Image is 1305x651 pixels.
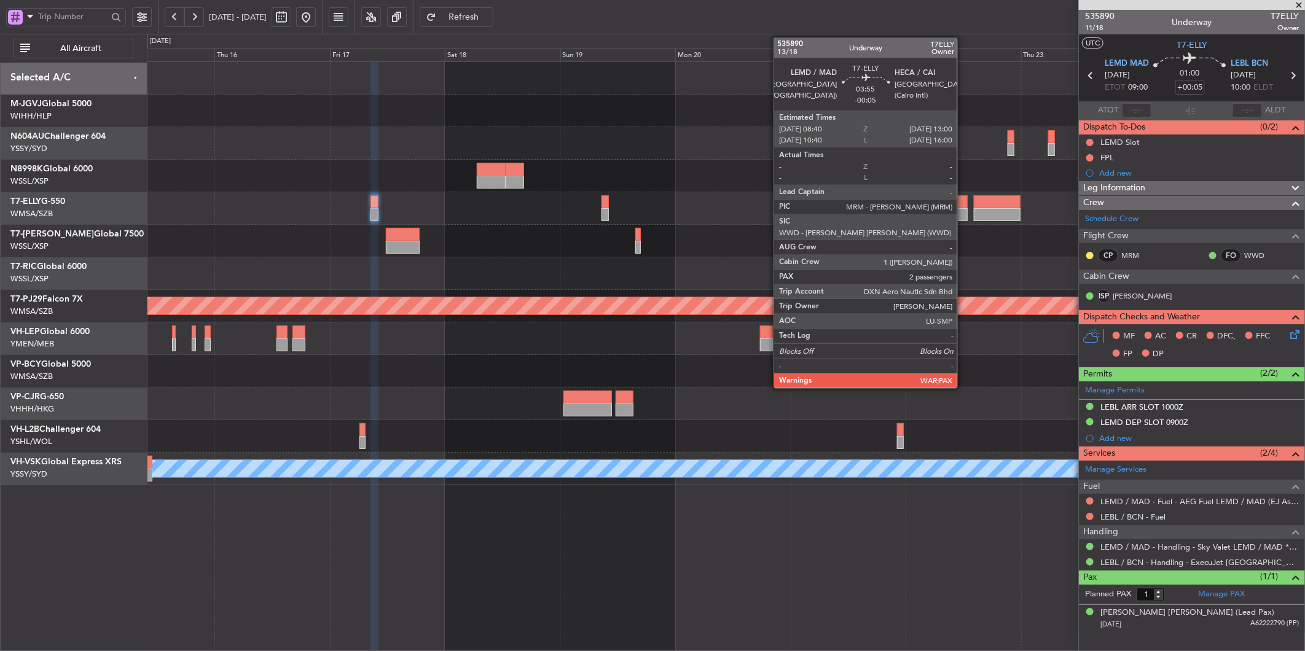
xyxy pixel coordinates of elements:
[1271,23,1299,33] span: Owner
[420,7,493,27] button: Refresh
[1105,69,1131,82] span: [DATE]
[1123,330,1135,343] span: MF
[209,12,267,23] span: [DATE] - [DATE]
[10,295,42,303] span: T7-PJ29
[10,458,41,466] span: VH-VSK
[1100,496,1299,507] a: LEMD / MAD - Fuel - AEG Fuel LEMD / MAD (EJ Asia Only)
[10,327,40,336] span: VH-LEP
[1100,607,1274,619] div: [PERSON_NAME] [PERSON_NAME] (Lead Pax)
[1253,82,1273,94] span: ELDT
[1082,37,1103,49] button: UTC
[791,48,906,63] div: Tue 21
[1122,103,1151,118] input: --:--
[1098,249,1118,262] div: CP
[1198,588,1245,601] a: Manage PAX
[1129,82,1148,94] span: 09:00
[10,197,41,206] span: T7-ELLY
[1265,104,1285,117] span: ALDT
[10,99,42,108] span: M-JGVJ
[1231,69,1256,82] span: [DATE]
[1261,446,1279,459] span: (2/4)
[10,176,49,187] a: WSSL/XSP
[1085,588,1131,601] label: Planned PAX
[1123,348,1132,361] span: FP
[1085,10,1115,23] span: 535890
[10,469,47,480] a: YSSY/SYD
[10,403,54,415] a: VHHH/HKG
[1121,250,1149,261] a: MRM
[1186,330,1197,343] span: CR
[1083,181,1145,195] span: Leg Information
[33,44,129,53] span: All Aircraft
[1100,512,1166,522] a: LEBL / BCN - Fuel
[1083,446,1115,461] span: Services
[150,36,171,47] div: [DATE]
[1099,168,1299,178] div: Add new
[1172,17,1212,29] div: Underway
[10,392,40,401] span: VP-CJR
[10,360,91,368] a: VP-BCYGlobal 5000
[1100,402,1183,412] div: LEBL ARR SLOT 1000Z
[1100,417,1188,427] div: LEMD DEP SLOT 0900Z
[10,111,52,122] a: WIHH/HLP
[330,48,445,63] div: Fri 17
[1021,48,1137,63] div: Thu 23
[10,371,53,382] a: WMSA/SZB
[10,262,37,271] span: T7-RIC
[1231,82,1250,94] span: 10:00
[1250,618,1299,629] span: A62222790 (PP)
[10,436,52,447] a: YSHL/WOL
[10,165,93,173] a: N8998KGlobal 6000
[10,230,94,238] span: T7-[PERSON_NAME]
[1083,480,1100,494] span: Fuel
[1153,348,1164,361] span: DP
[10,230,144,238] a: T7-[PERSON_NAME]Global 7500
[10,262,87,271] a: T7-RICGlobal 6000
[1085,213,1138,225] a: Schedule Crew
[1105,58,1150,70] span: LEMD MAD
[1261,120,1279,133] span: (0/2)
[1083,120,1145,134] span: Dispatch To-Dos
[10,306,53,317] a: WMSA/SZB
[1113,290,1172,302] a: [PERSON_NAME]
[1100,137,1140,147] div: LEMD Slot
[10,99,92,108] a: M-JGVJGlobal 5000
[445,48,560,63] div: Sat 18
[1100,557,1299,567] a: LEBL / BCN - Handling - ExecuJet [GEOGRAPHIC_DATA] [PERSON_NAME]/BCN
[1099,433,1299,443] div: Add new
[10,132,106,141] a: N604AUChallenger 604
[1244,250,1272,261] a: WWD
[1256,330,1270,343] span: FFC
[1098,289,1110,303] div: ISP
[100,48,215,63] div: Wed 15
[1085,23,1115,33] span: 11/18
[1261,367,1279,380] span: (2/2)
[1083,196,1104,210] span: Crew
[10,197,65,206] a: T7-ELLYG-550
[1100,620,1121,629] span: [DATE]
[10,143,47,154] a: YSSY/SYD
[1180,68,1200,80] span: 01:00
[1155,330,1166,343] span: AC
[560,48,676,63] div: Sun 19
[10,327,90,336] a: VH-LEPGlobal 6000
[10,425,101,434] a: VH-L2BChallenger 604
[1177,39,1207,52] span: T7-ELLY
[10,208,53,219] a: WMSA/SZB
[10,425,39,434] span: VH-L2B
[10,458,122,466] a: VH-VSKGlobal Express XRS
[10,295,83,303] a: T7-PJ29Falcon 7X
[10,132,44,141] span: N604AU
[1083,229,1129,243] span: Flight Crew
[906,48,1021,63] div: Wed 22
[38,7,108,26] input: Trip Number
[1083,270,1129,284] span: Cabin Crew
[10,392,64,401] a: VP-CJRG-650
[1099,104,1119,117] span: ATOT
[1083,571,1097,585] span: Pax
[1100,542,1299,552] a: LEMD / MAD - Handling - Sky Valet LEMD / MAD **MY HANDLING**
[10,360,41,368] span: VP-BCY
[1083,310,1200,324] span: Dispatch Checks and Weather
[1100,152,1114,163] div: FPL
[10,165,43,173] span: N8998K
